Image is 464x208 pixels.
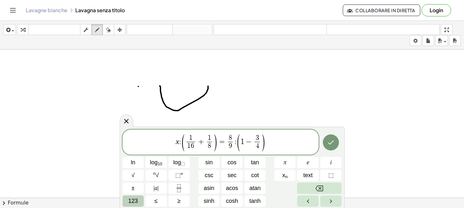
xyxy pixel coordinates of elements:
[343,5,420,16] button: Collaborare in diretta
[221,157,243,168] button: Cosine
[198,157,220,168] button: Sine
[179,138,181,146] span: :
[221,183,243,194] button: Arccosine
[217,138,227,146] span: =
[168,157,190,168] button: Logarithm with base
[131,158,135,167] span: ln
[326,24,440,35] button: formato_dimensione
[274,170,296,181] button: Subscript
[153,184,159,193] span: a
[285,174,288,179] sub: n
[198,195,220,207] button: Hyperbolic sine
[196,138,206,146] span: +
[284,158,287,167] span: π
[204,184,214,193] span: asin
[132,184,135,193] span: ±
[320,170,342,181] button: Placeholder
[189,134,193,141] span: 1
[205,171,213,180] span: csc
[226,184,238,193] span: acos
[256,134,259,141] span: 3
[168,195,190,207] button: Greater than or equal
[215,27,325,33] font: formato_dimensione
[307,158,309,167] span: e
[208,142,211,149] span: 8
[214,24,327,35] button: formato_dimensione
[320,157,342,168] button: i
[127,24,173,35] button: disfare
[204,197,214,205] span: sinh
[234,138,236,146] span: :
[123,170,144,181] button: Square root
[198,170,220,181] button: Cosecant
[187,142,191,149] span: 1
[8,5,18,15] button: Attiva/disattiva la navigazione
[297,195,319,207] button: Left arrow
[213,133,218,152] span: )
[221,170,243,181] button: Secant
[328,27,438,33] font: formato_dimensione
[241,138,244,146] span: 1
[208,134,211,141] span: 1
[323,134,339,150] button: Done
[297,157,319,168] button: e
[30,27,79,33] font: tastiera
[128,27,171,33] font: disfare
[174,27,211,33] font: rifare
[244,183,266,194] button: Arctangent
[145,183,167,194] button: Absolute value
[181,133,186,152] span: (
[150,158,162,167] span: log
[221,195,243,207] button: Hyperbolic cosine
[227,171,236,180] span: sec
[236,133,241,152] span: (
[145,195,167,207] button: Less than or equal
[297,170,319,181] button: Text
[355,7,415,13] font: Collaborare in diretta
[198,183,220,194] button: Arcsine
[229,134,232,141] span: 8
[297,183,341,194] button: Backspace
[8,200,29,206] font: Formule
[191,142,194,149] span: 6
[158,161,162,166] sub: 10
[244,170,266,181] button: Cotangent
[282,171,288,180] span: x
[154,197,158,205] span: ≤
[153,171,159,180] span: √
[168,170,190,181] button: Superscript
[244,138,254,146] span: −
[26,7,68,14] a: Lavagne bianche
[176,137,179,146] var: x
[226,197,238,205] span: cosh
[227,158,236,167] span: cos
[251,171,259,180] span: cot
[132,171,135,180] span: √
[172,24,212,35] button: rifare
[205,158,213,167] span: sin
[303,171,313,180] span: text
[330,158,332,167] span: i
[123,157,144,168] button: Natural logarithm
[261,133,266,152] span: )
[320,195,342,207] button: Right arrow
[244,195,266,207] button: Hyperbolic tangent
[158,185,159,191] span: |
[28,24,80,35] button: tastiera
[244,157,266,168] button: Tangent
[328,171,334,180] span: ⬚
[422,4,451,16] button: Login
[128,197,138,205] span: 123
[153,185,155,191] span: |
[256,142,259,149] span: 4
[145,157,167,168] button: Logarithm
[251,158,259,167] span: tan
[274,157,296,168] button: π
[249,184,260,193] span: atan
[229,142,232,149] span: 9
[123,183,144,194] button: Plus minus
[153,171,156,176] sup: n
[123,195,144,207] button: Default keyboard
[430,7,443,14] font: Login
